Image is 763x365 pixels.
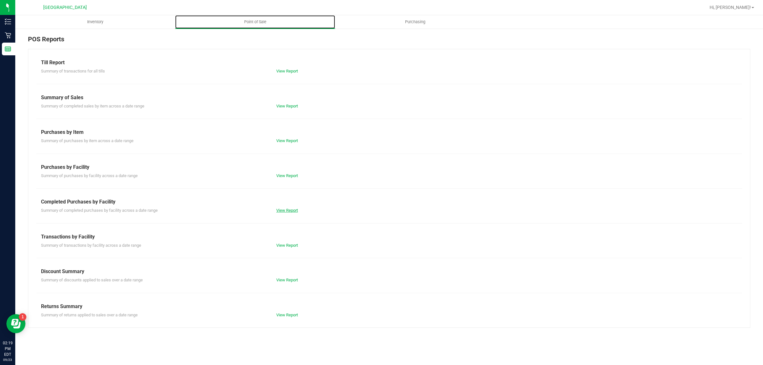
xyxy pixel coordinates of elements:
iframe: Resource center unread badge [19,313,26,321]
div: Till Report [41,59,737,66]
iframe: Resource center [6,314,25,333]
span: Inventory [79,19,112,25]
inline-svg: Inventory [5,18,11,25]
div: Transactions by Facility [41,233,737,241]
a: View Report [276,173,298,178]
div: POS Reports [28,34,750,49]
span: Summary of discounts applied to sales over a date range [41,278,143,282]
a: Inventory [15,15,175,29]
div: Summary of Sales [41,94,737,101]
a: View Report [276,104,298,108]
a: View Report [276,313,298,317]
div: Returns Summary [41,303,737,310]
span: Summary of completed sales by item across a date range [41,104,144,108]
span: Summary of purchases by facility across a date range [41,173,138,178]
span: Purchasing [396,19,434,25]
span: Summary of transactions by facility across a date range [41,243,141,248]
a: Point of Sale [175,15,335,29]
div: Discount Summary [41,268,737,275]
p: 09/23 [3,357,12,362]
a: View Report [276,208,298,213]
a: View Report [276,69,298,73]
span: Summary of transactions for all tills [41,69,105,73]
a: View Report [276,138,298,143]
div: Purchases by Item [41,128,737,136]
div: Completed Purchases by Facility [41,198,737,206]
span: Summary of purchases by item across a date range [41,138,134,143]
inline-svg: Retail [5,32,11,38]
inline-svg: Reports [5,46,11,52]
span: Summary of completed purchases by facility across a date range [41,208,158,213]
div: Purchases by Facility [41,163,737,171]
span: Point of Sale [236,19,275,25]
span: Hi, [PERSON_NAME]! [710,5,751,10]
a: Purchasing [335,15,495,29]
a: View Report [276,278,298,282]
span: Summary of returns applied to sales over a date range [41,313,138,317]
p: 02:19 PM EDT [3,340,12,357]
a: View Report [276,243,298,248]
span: [GEOGRAPHIC_DATA] [43,5,87,10]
